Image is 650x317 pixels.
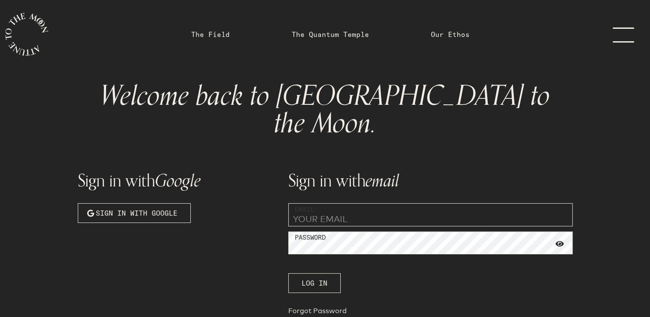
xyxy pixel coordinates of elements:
a: The Field [191,29,230,40]
span: Log In [302,278,327,288]
span: Sign in with Google [96,208,177,218]
button: Sign in with Google [78,203,191,223]
label: Email [295,205,314,215]
h1: Sign in with [78,172,278,189]
a: Our Ethos [431,29,470,40]
span: Google [155,167,201,195]
h1: Sign in with [288,172,573,189]
button: Log In [288,273,341,293]
input: YOUR EMAIL [288,203,573,226]
a: The Quantum Temple [292,29,369,40]
h1: Welcome back to [GEOGRAPHIC_DATA] to the Moon. [85,82,566,137]
label: Password [295,233,326,243]
span: email [366,167,399,195]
